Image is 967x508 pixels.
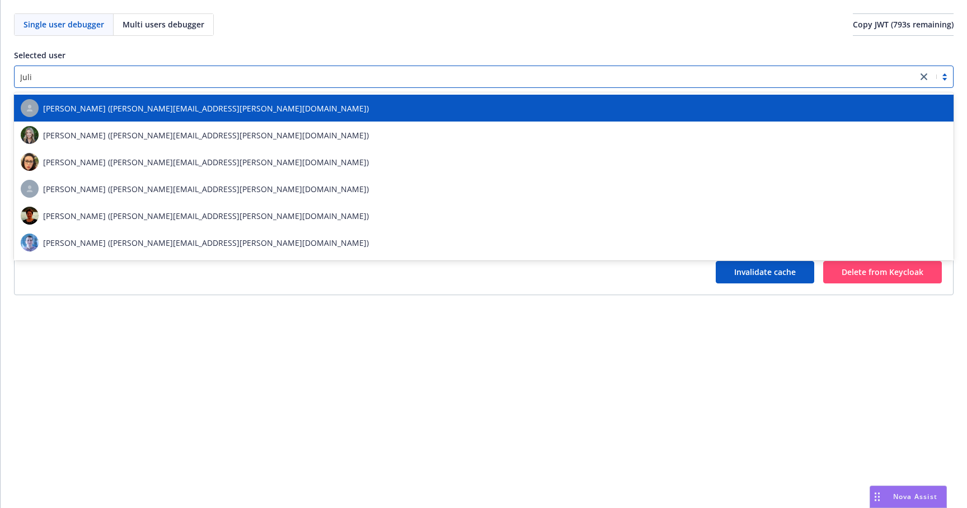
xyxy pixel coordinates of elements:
[21,207,39,225] img: photo
[43,156,369,168] span: [PERSON_NAME] ([PERSON_NAME][EMAIL_ADDRESS][PERSON_NAME][DOMAIN_NAME])
[870,486,947,508] button: Nova Assist
[24,18,104,30] span: Single user debugger
[43,210,369,222] span: [PERSON_NAME] ([PERSON_NAME][EMAIL_ADDRESS][PERSON_NAME][DOMAIN_NAME])
[43,129,369,141] span: [PERSON_NAME] ([PERSON_NAME][EMAIL_ADDRESS][PERSON_NAME][DOMAIN_NAME])
[14,50,65,60] span: Selected user
[734,267,796,277] span: Invalidate cache
[842,267,923,277] span: Delete from Keycloak
[893,492,937,501] span: Nova Assist
[43,102,369,114] span: [PERSON_NAME] ([PERSON_NAME][EMAIL_ADDRESS][PERSON_NAME][DOMAIN_NAME])
[43,183,369,195] span: [PERSON_NAME] ([PERSON_NAME][EMAIL_ADDRESS][PERSON_NAME][DOMAIN_NAME])
[21,126,39,144] img: photo
[853,13,954,36] button: Copy JWT (793s remaining)
[21,234,39,251] img: photo
[917,70,931,83] a: close
[716,261,814,283] button: Invalidate cache
[43,237,369,249] span: [PERSON_NAME] ([PERSON_NAME][EMAIL_ADDRESS][PERSON_NAME][DOMAIN_NAME])
[823,261,942,283] button: Delete from Keycloak
[870,486,884,507] div: Drag to move
[123,18,204,30] span: Multi users debugger
[853,19,954,30] span: Copy JWT ( 793 s remaining)
[21,153,39,171] img: photo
